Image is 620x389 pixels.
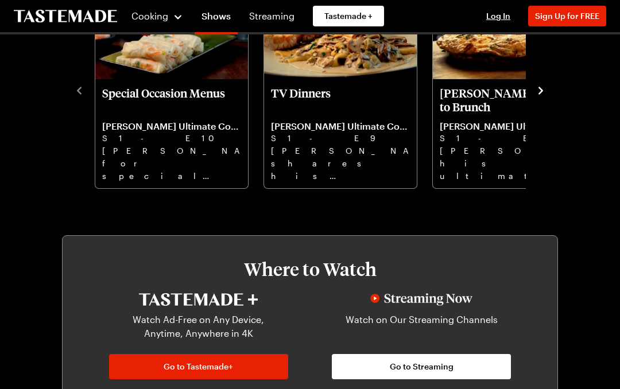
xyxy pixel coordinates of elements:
[370,294,472,306] img: Streaming
[535,83,547,97] button: navigate to next item
[102,87,241,182] a: Special Occasion Menus
[271,133,410,145] p: S1 - E9
[102,145,241,182] p: [PERSON_NAME] for special occasions, including stuffed lamb and Vietnamese-style prawn rolls.
[475,10,521,22] button: Log In
[535,11,599,21] span: Sign Up for FREE
[271,87,410,182] a: TV Dinners
[440,121,579,133] p: [PERSON_NAME] Ultimate Cooking Course
[440,145,579,182] p: [PERSON_NAME] his ultimate brunch dishes, including spicy pancakes, a simple frittata and a chees...
[486,11,510,21] span: Log In
[164,361,233,373] span: Go to Tastemade+
[324,10,373,22] span: Tastemade +
[339,313,504,341] p: Watch on Our Streaming Channels
[109,355,288,380] a: Go to Tastemade+
[131,2,183,30] button: Cooking
[131,10,168,21] span: Cooking
[440,87,579,182] a: Gordon's Guide to Brunch
[102,121,241,133] p: [PERSON_NAME] Ultimate Cooking Course
[440,133,579,145] p: S1 - E8
[390,361,454,373] span: Go to Streaming
[195,2,238,34] a: Shows
[313,6,384,26] a: Tastemade +
[271,145,410,182] p: [PERSON_NAME] shares his perfect TV dinners including mushroom and leek pasta, sweetcorn fritters...
[73,83,85,97] button: navigate to previous item
[440,87,579,114] p: [PERSON_NAME] Guide to Brunch
[102,87,241,114] p: Special Occasion Menus
[116,313,281,341] p: Watch Ad-Free on Any Device, Anytime, Anywhere in 4K
[528,6,606,26] button: Sign Up for FREE
[97,259,523,280] h3: Where to Watch
[14,10,117,23] a: To Tastemade Home Page
[102,133,241,145] p: S1 - E10
[139,294,258,306] img: Tastemade+
[271,87,410,114] p: TV Dinners
[271,121,410,133] p: [PERSON_NAME] Ultimate Cooking Course
[332,355,511,380] a: Go to Streaming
